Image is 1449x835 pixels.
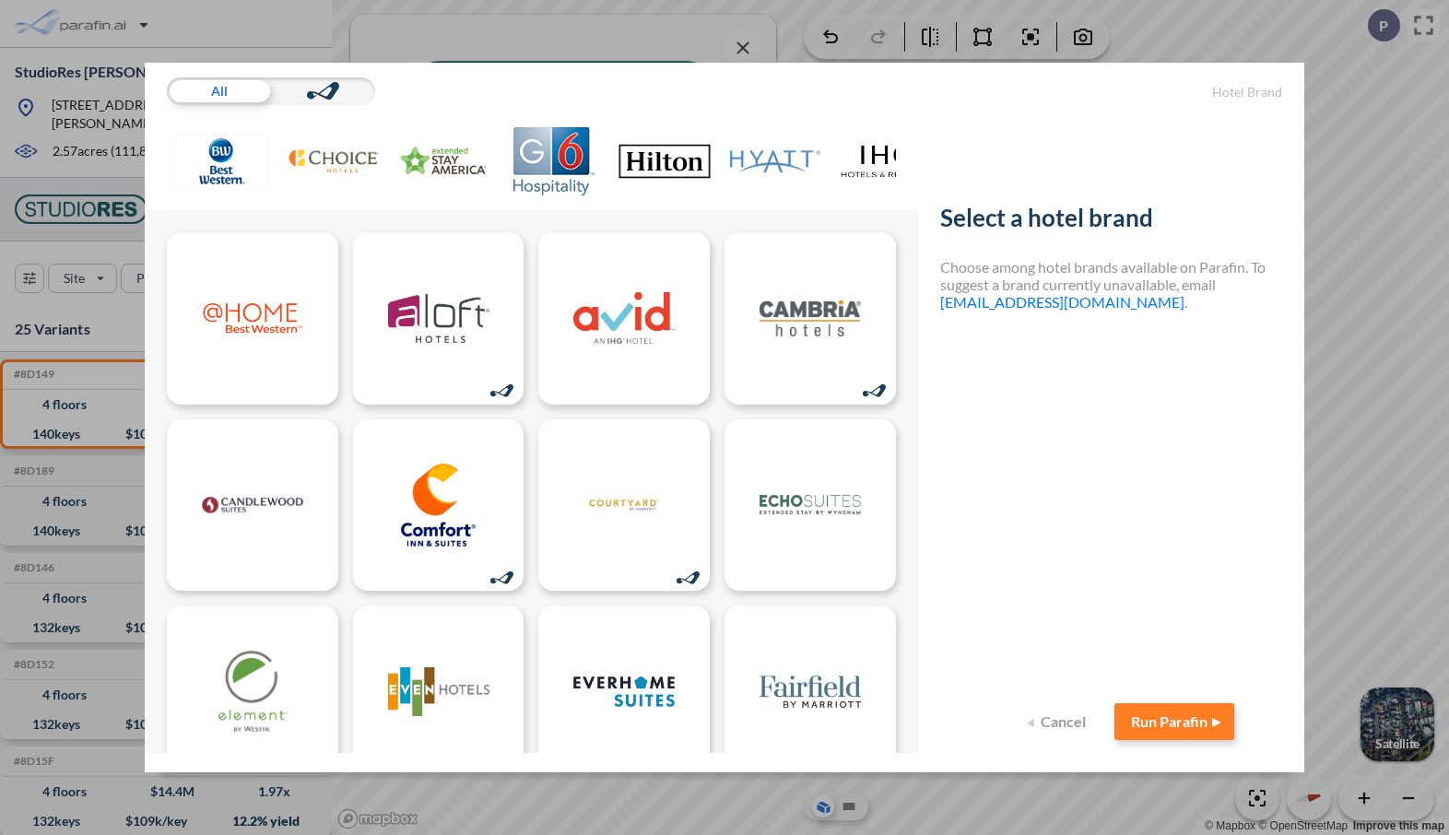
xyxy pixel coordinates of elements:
img: G6 Hospitality [508,127,600,195]
img: logo [573,464,675,547]
img: logo [760,650,861,733]
img: logo [573,276,675,359]
img: logo [760,276,861,359]
img: logo [573,650,675,733]
img: Choice [287,127,379,195]
img: Extended Stay America [397,127,489,195]
img: logo [760,464,861,547]
h2: Select a hotel brand [940,204,1282,240]
img: logo [388,650,489,733]
button: Run Parafin [1114,703,1234,740]
img: Hyatt [729,127,821,195]
h4: Choose among hotel brands available on Parafin. To suggest a brand currently unavailable, email . [940,258,1282,312]
h5: Hotel Brand [940,85,1282,100]
img: logo [388,276,489,359]
button: Cancel [1022,703,1096,740]
img: Hilton [618,127,711,195]
img: IHG [840,127,932,195]
img: logo [388,464,489,547]
a: [EMAIL_ADDRESS][DOMAIN_NAME] [940,293,1184,311]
